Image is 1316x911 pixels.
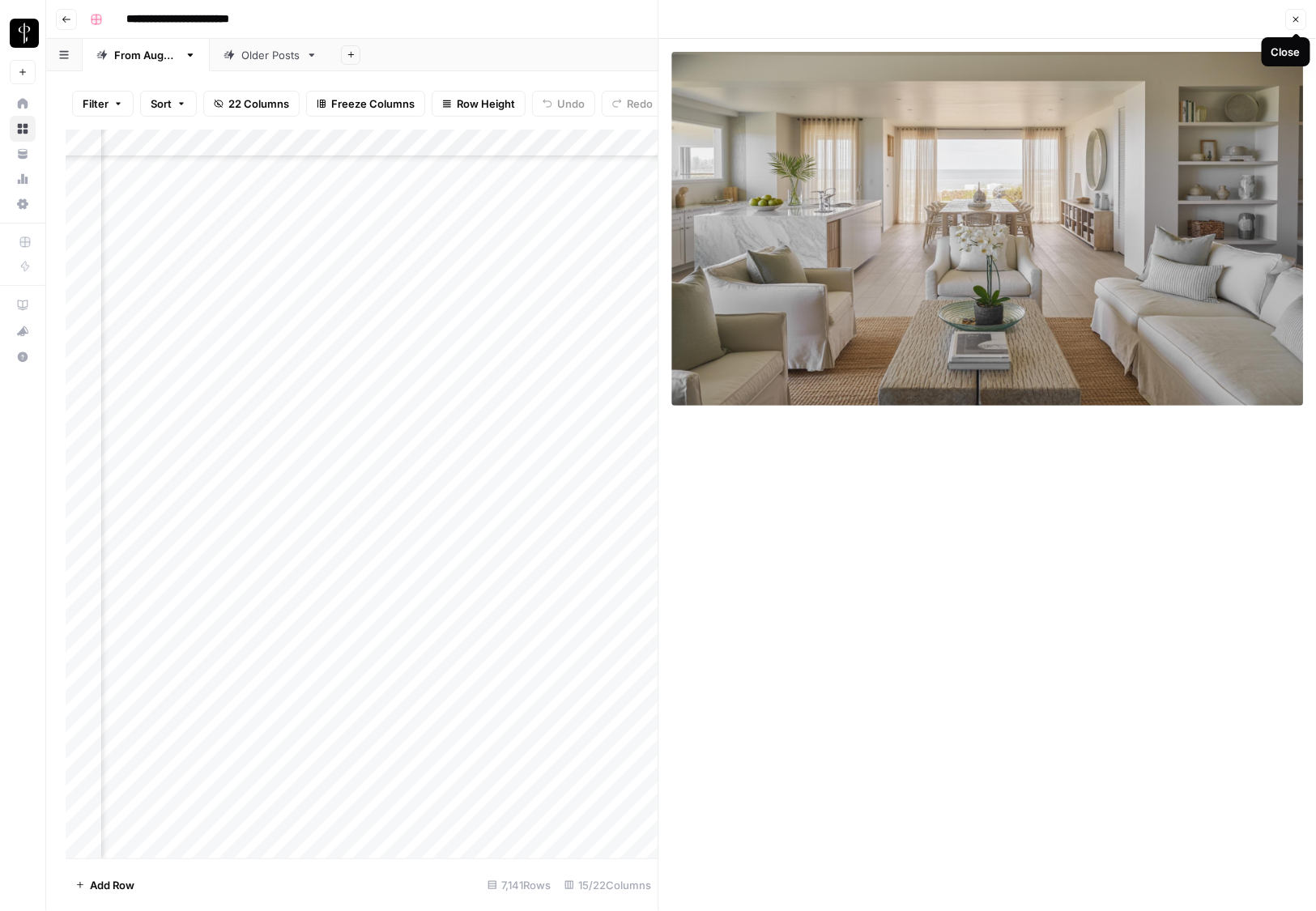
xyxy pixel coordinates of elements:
a: AirOps Academy [10,292,36,318]
a: From [DATE] [83,39,210,71]
button: Workspace: LP Production Workloads [10,13,36,53]
button: Row Height [432,91,526,117]
a: Your Data [10,141,36,167]
div: 15/22 Columns [558,872,658,898]
button: Filter [72,91,134,117]
button: Redo [602,91,663,117]
span: Row Height [457,96,515,112]
a: Browse [10,116,36,142]
span: Freeze Columns [331,96,415,112]
button: Help + Support [10,344,36,370]
button: Freeze Columns [306,91,425,117]
div: Older Posts [241,47,300,63]
span: 22 Columns [228,96,289,112]
span: Undo [557,96,585,112]
span: Add Row [90,877,134,893]
div: Close [1271,44,1301,60]
a: Usage [10,166,36,192]
span: Redo [627,96,653,112]
div: What's new? [11,319,35,343]
span: Filter [83,96,109,112]
img: LP Production Workloads Logo [10,19,39,48]
a: Home [10,91,36,117]
button: Add Row [66,872,144,898]
button: Undo [532,91,595,117]
div: From [DATE] [114,47,178,63]
button: What's new? [10,318,36,344]
button: 22 Columns [203,91,300,117]
button: Sort [140,91,197,117]
img: Row/Cell [672,52,1304,406]
a: Settings [10,191,36,217]
span: Sort [151,96,172,112]
div: 7,141 Rows [481,872,558,898]
a: Older Posts [210,39,331,71]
